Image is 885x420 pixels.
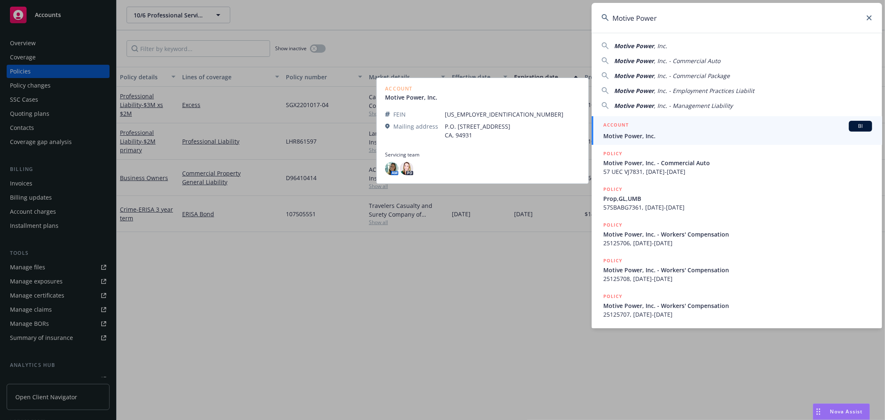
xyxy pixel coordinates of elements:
span: 25125707, [DATE]-[DATE] [603,310,872,319]
span: , Inc. - Employment Practices Liabilit [654,87,754,95]
h5: POLICY [603,256,622,265]
a: POLICYMotive Power, Inc. - Workers' Compensation25125706, [DATE]-[DATE] [592,216,882,252]
input: Search... [592,3,882,33]
span: Motive Power [614,42,654,50]
span: Motive Power [614,87,654,95]
a: ACCOUNTBIMotive Power, Inc. [592,116,882,145]
a: POLICYMotive Power, Inc. - Commercial Auto57 UEC VJ7831, [DATE]-[DATE] [592,145,882,181]
span: , Inc. [654,42,667,50]
button: Nova Assist [813,403,870,420]
a: POLICYMotive Power, Inc. - Workers' Compensation25125707, [DATE]-[DATE] [592,288,882,323]
h5: POLICY [603,185,622,193]
span: 25125708, [DATE]-[DATE] [603,274,872,283]
h5: POLICY [603,221,622,229]
span: Motive Power, Inc. [603,132,872,140]
span: Prop,GL,UMB [603,194,872,203]
span: Motive Power [614,57,654,65]
span: Motive Power [614,72,654,80]
span: Motive Power, Inc. - Workers' Compensation [603,230,872,239]
span: 57SBABG7361, [DATE]-[DATE] [603,203,872,212]
h5: POLICY [603,149,622,158]
a: POLICYMotive Power, Inc. - Workers' Compensation25125708, [DATE]-[DATE] [592,252,882,288]
a: POLICYProp,GL,UMB57SBABG7361, [DATE]-[DATE] [592,181,882,216]
h5: POLICY [603,292,622,300]
span: Motive Power, Inc. - Workers' Compensation [603,301,872,310]
span: Motive Power, Inc. - Commercial Auto [603,159,872,167]
span: Motive Power [614,102,654,110]
span: Nova Assist [830,408,863,415]
span: 25125706, [DATE]-[DATE] [603,239,872,247]
span: , Inc. - Commercial Auto [654,57,720,65]
span: 57 UEC VJ7831, [DATE]-[DATE] [603,167,872,176]
span: , Inc. - Management Liability [654,102,733,110]
div: Drag to move [813,404,824,420]
span: , Inc. - Commercial Package [654,72,730,80]
span: Motive Power, Inc. - Workers' Compensation [603,266,872,274]
h5: ACCOUNT [603,121,629,131]
span: BI [852,122,869,130]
